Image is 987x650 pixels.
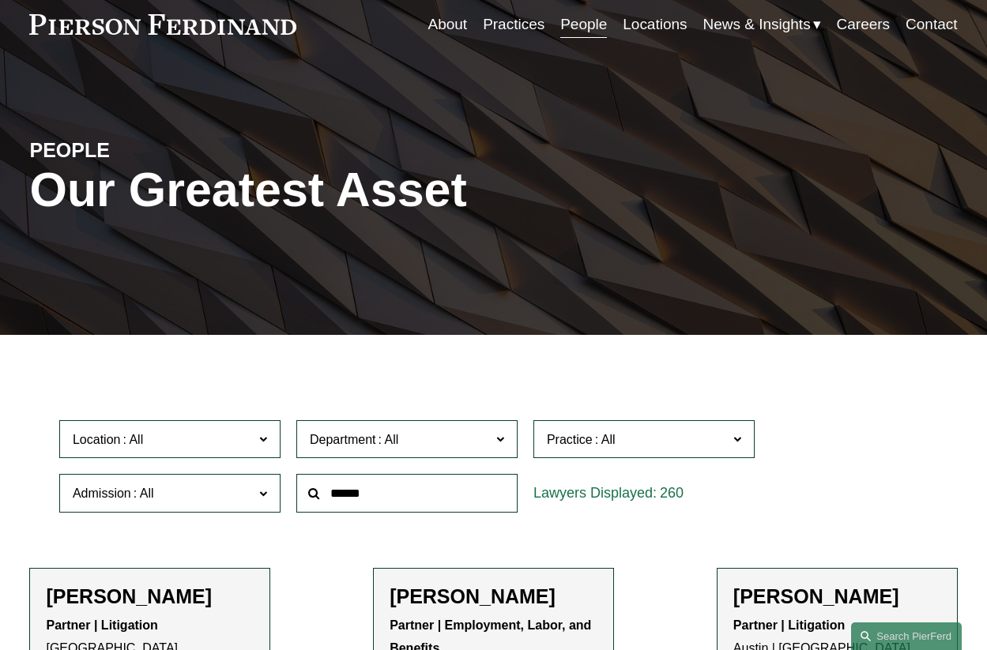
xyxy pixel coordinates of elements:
[560,9,607,39] a: People
[46,584,254,608] h2: [PERSON_NAME]
[703,11,811,38] span: News & Insights
[29,138,262,163] h4: PEOPLE
[547,433,593,446] span: Practice
[73,433,121,446] span: Location
[703,9,821,39] a: folder dropdown
[46,618,157,632] strong: Partner | Litigation
[73,487,131,500] span: Admission
[483,9,544,39] a: Practices
[428,9,468,39] a: About
[837,9,891,39] a: Careers
[906,9,957,39] a: Contact
[660,485,684,501] span: 260
[733,584,941,608] h2: [PERSON_NAME]
[733,618,845,632] strong: Partner | Litigation
[390,584,597,608] h2: [PERSON_NAME]
[851,622,962,650] a: Search this site
[29,163,648,218] h1: Our Greatest Asset
[310,433,376,446] span: Department
[623,9,687,39] a: Locations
